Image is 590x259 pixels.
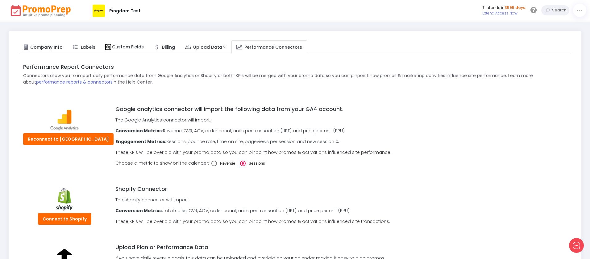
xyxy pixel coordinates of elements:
[115,208,567,214] p: Total sales, CVR, AOV, order count, units per transaction (UPT) and price per unit (PPU).
[115,138,166,145] b: Engagement Metrics:
[30,44,63,50] span: Company Info
[112,44,144,50] span: Custom Fields
[115,208,163,214] b: Conversion Metrics:
[93,5,105,17] img: 2d3895cc8dcc9d2443ddd18970b2659c.png
[9,41,114,51] h2: What can we do to help?
[244,44,302,50] span: Performance Connectors
[569,238,584,253] iframe: gist-messenger-bubble-iframe
[482,10,517,16] a: Extend Access Now
[52,216,78,220] span: We run on Gist
[9,30,114,40] h1: Hello Demo12!
[551,5,569,15] input: Search
[115,244,567,251] h5: Upload Plan or Performance Data
[23,133,114,145] button: Reconnect to [GEOGRAPHIC_DATA]
[193,44,222,50] span: Upload Data
[115,128,163,134] b: Conversion Metrics:
[115,106,567,113] h5: Google analytics connector will import the following data from your GA4 account.
[38,213,91,225] button: Connect to Shopify
[23,64,567,70] h5: Performance Report Connectors
[115,160,209,166] p: Choose a metric to show on the calender:
[115,128,567,134] p: Revenue, CVR, AOV, order count, units per transaction (UPT) and price per unit (PPU)
[115,138,567,145] p: Sessions, bounce rate, time on site, pageviews per session and new session %
[40,66,74,71] span: New conversation
[115,186,567,192] h5: Shopify Connector
[115,113,567,123] p: The Google Analytics connector will import:
[81,44,95,50] span: Labels
[505,5,526,10] span: 3595 days.
[211,161,235,166] span: Revenue
[10,62,114,74] button: New conversation
[36,79,113,85] a: performance reports & connectors
[162,44,175,50] span: Billing
[47,106,82,133] img: google-analytics.png
[105,44,111,50] img: Custom Fields
[240,161,265,166] span: Sessions
[115,192,567,203] p: The shopify connector will import:
[115,218,567,225] p: These KPIs will be overlaid with your promo data so you can pinpoint how promos & activations inf...
[115,149,567,156] p: These KPIs will be overlaid with your promo data so you can pinpoint how promos & activations inf...
[51,186,78,213] img: shopify.png
[109,8,141,14] div: Pingdom Test
[482,5,526,10] span: Trial ends in
[23,72,533,85] span: Connectors allow you to import daily performance data from Google Analytics or Shopify or both. K...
